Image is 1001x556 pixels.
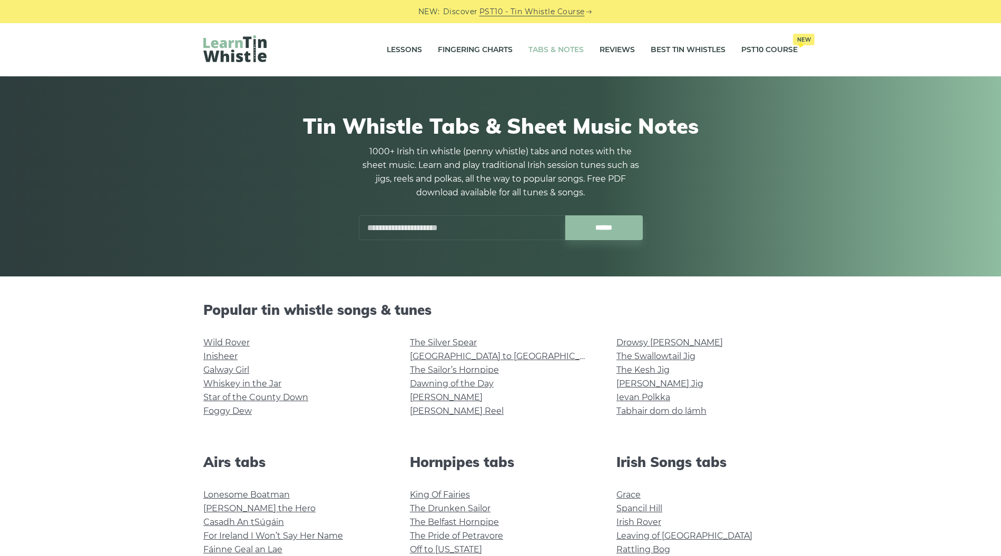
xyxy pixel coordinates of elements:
[203,35,267,62] img: LearnTinWhistle.com
[410,544,482,554] a: Off to [US_STATE]
[203,490,290,500] a: Lonesome Boatman
[203,503,316,513] a: [PERSON_NAME] the Hero
[651,37,725,63] a: Best Tin Whistles
[203,454,385,470] h2: Airs tabs
[616,490,641,500] a: Grace
[616,351,695,361] a: The Swallowtail Jig
[616,544,670,554] a: Rattling Bog
[616,531,752,541] a: Leaving of [GEOGRAPHIC_DATA]
[410,531,503,541] a: The Pride of Petravore
[410,503,490,513] a: The Drunken Sailor
[616,337,723,347] a: Drowsy [PERSON_NAME]
[410,337,477,347] a: The Silver Spear
[410,392,483,402] a: [PERSON_NAME]
[203,517,284,527] a: Casadh An tSúgáin
[616,517,661,527] a: Irish Rover
[387,37,422,63] a: Lessons
[203,531,343,541] a: For Ireland I Won’t Say Her Name
[528,37,584,63] a: Tabs & Notes
[203,406,252,416] a: Foggy Dew
[600,37,635,63] a: Reviews
[203,392,308,402] a: Star of the County Down
[203,302,798,318] h2: Popular tin whistle songs & tunes
[203,351,238,361] a: Inisheer
[410,379,494,389] a: Dawning of the Day
[410,406,504,416] a: [PERSON_NAME] Reel
[203,365,249,375] a: Galway Girl
[616,379,703,389] a: [PERSON_NAME] Jig
[203,113,798,138] h1: Tin Whistle Tabs & Sheet Music Notes
[616,365,670,375] a: The Kesh Jig
[203,379,281,389] a: Whiskey in the Jar
[410,351,604,361] a: [GEOGRAPHIC_DATA] to [GEOGRAPHIC_DATA]
[410,517,499,527] a: The Belfast Hornpipe
[616,503,662,513] a: Spancil Hill
[793,34,814,45] span: New
[741,37,798,63] a: PST10 CourseNew
[616,392,670,402] a: Ievan Polkka
[203,337,250,347] a: Wild Rover
[616,454,798,470] h2: Irish Songs tabs
[616,406,706,416] a: Tabhair dom do lámh
[203,544,282,554] a: Fáinne Geal an Lae
[410,454,591,470] h2: Hornpipes tabs
[358,145,643,200] p: 1000+ Irish tin whistle (penny whistle) tabs and notes with the sheet music. Learn and play tradi...
[410,490,470,500] a: King Of Fairies
[410,365,499,375] a: The Sailor’s Hornpipe
[438,37,513,63] a: Fingering Charts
